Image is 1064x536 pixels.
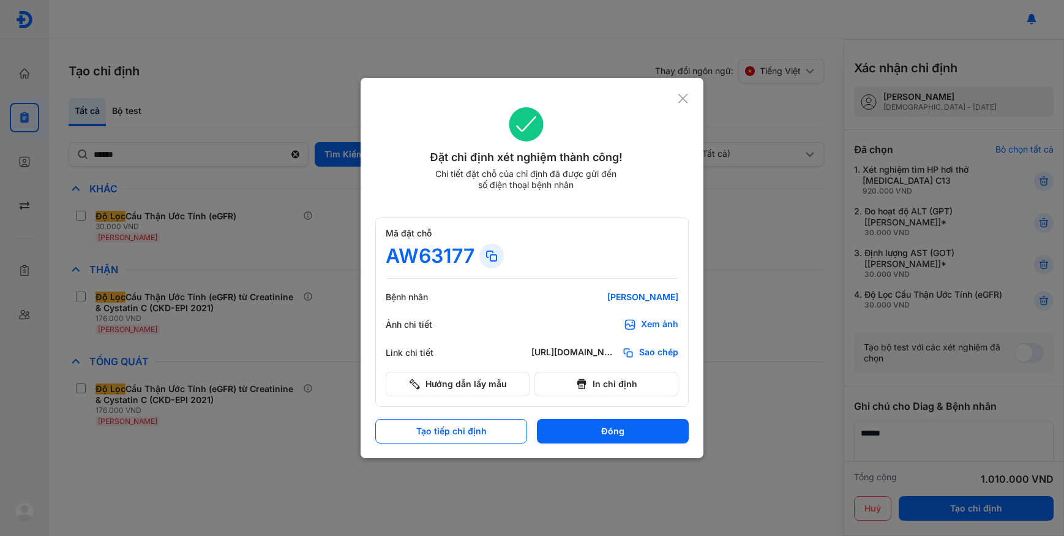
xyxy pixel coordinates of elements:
button: Đóng [537,419,689,444]
button: Tạo tiếp chỉ định [375,419,527,444]
div: [PERSON_NAME] [531,292,678,303]
div: Mã đặt chỗ [386,228,678,239]
div: Bệnh nhân [386,292,459,303]
div: Xem ảnh [641,319,678,331]
div: Ảnh chi tiết [386,319,459,330]
div: Đặt chỉ định xét nghiệm thành công! [375,149,677,166]
div: Chi tiết đặt chỗ của chỉ định đã được gửi đến số điện thoại bệnh nhân [430,168,622,191]
button: Hướng dẫn lấy mẫu [386,372,530,396]
div: Link chi tiết [386,347,459,358]
div: [URL][DOMAIN_NAME] [531,347,617,359]
div: AW63177 [386,244,474,268]
button: In chỉ định [534,372,678,396]
span: Sao chép [639,347,678,359]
